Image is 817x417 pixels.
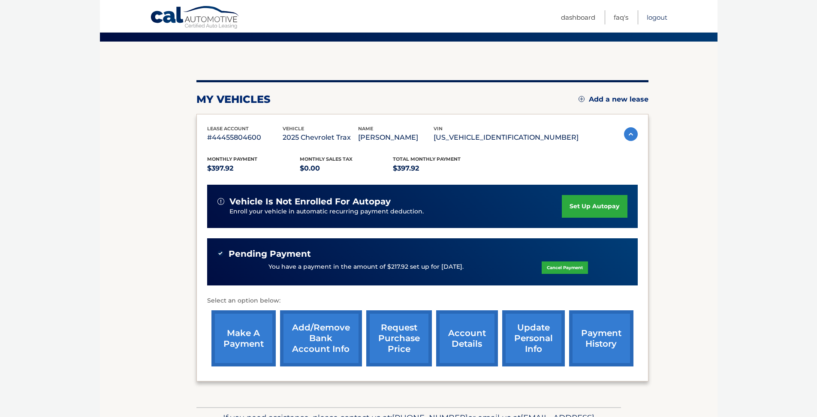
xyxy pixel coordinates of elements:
[569,310,633,366] a: payment history
[562,195,627,218] a: set up autopay
[207,162,300,174] p: $397.92
[614,10,628,24] a: FAQ's
[229,249,311,259] span: Pending Payment
[579,95,648,104] a: Add a new lease
[207,132,283,144] p: #44455804600
[229,196,391,207] span: vehicle is not enrolled for autopay
[280,310,362,366] a: Add/Remove bank account info
[561,10,595,24] a: Dashboard
[150,6,240,30] a: Cal Automotive
[229,207,562,216] p: Enroll your vehicle in automatic recurring payment deduction.
[502,310,565,366] a: update personal info
[434,126,443,132] span: vin
[211,310,276,366] a: make a payment
[579,96,585,102] img: add.svg
[436,310,498,366] a: account details
[358,132,434,144] p: [PERSON_NAME]
[358,126,373,132] span: name
[196,93,271,106] h2: my vehicles
[393,162,486,174] p: $397.92
[217,198,224,205] img: alert-white.svg
[647,10,667,24] a: Logout
[366,310,432,366] a: request purchase price
[207,156,257,162] span: Monthly Payment
[624,127,638,141] img: accordion-active.svg
[207,296,638,306] p: Select an option below:
[217,250,223,256] img: check-green.svg
[542,261,588,274] a: Cancel Payment
[207,126,249,132] span: lease account
[434,132,579,144] p: [US_VEHICLE_IDENTIFICATION_NUMBER]
[393,156,461,162] span: Total Monthly Payment
[300,162,393,174] p: $0.00
[283,126,304,132] span: vehicle
[300,156,353,162] span: Monthly sales Tax
[283,132,358,144] p: 2025 Chevrolet Trax
[268,262,464,272] p: You have a payment in the amount of $217.92 set up for [DATE].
